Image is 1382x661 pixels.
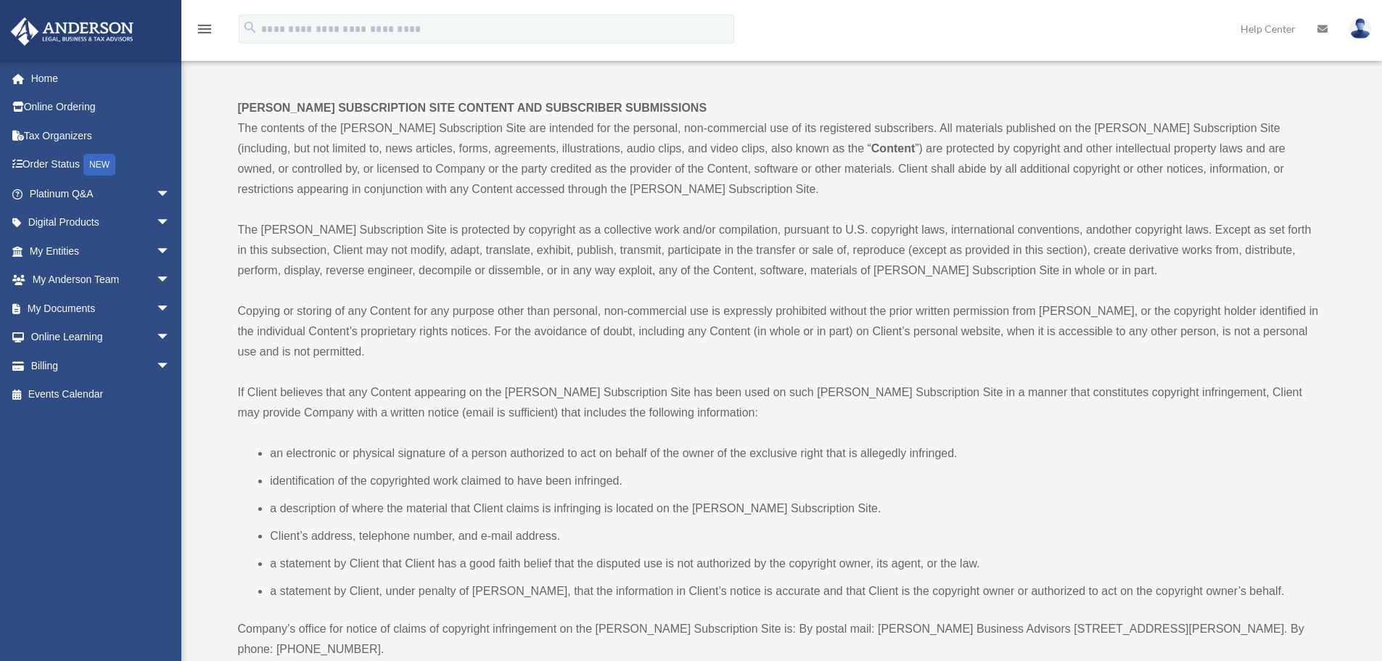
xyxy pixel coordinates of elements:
a: Digital Productsarrow_drop_down [10,208,192,237]
a: Events Calendar [10,380,192,409]
a: Online Ordering [10,93,192,122]
span: other copyright laws. Except as set forth in this subsection, Client may not modify, adapt, trans... [238,223,1312,276]
span: ”) are protected by copyright and other intellectual property laws and are owned, or controlled b... [238,142,1286,195]
b: [PERSON_NAME] SUBSCRIPTION SITE CONTENT AND SUBSCRIBER SUBMISSIONS [238,102,707,114]
a: Billingarrow_drop_down [10,351,192,380]
span: Company’s office for notice of claims of copyright infringement on the [PERSON_NAME] Subscription... [238,623,1304,655]
span: identification of the copyrighted work claimed to have been infringed. [270,475,622,487]
a: Home [10,64,192,93]
span: Copying or storing of any Content for any purpose other than personal, non-commercial use is expr... [238,305,1319,358]
a: My Entitiesarrow_drop_down [10,237,192,266]
span: arrow_drop_down [156,294,185,324]
a: Platinum Q&Aarrow_drop_down [10,179,192,208]
a: My Anderson Teamarrow_drop_down [10,266,192,295]
span: Client’s address, telephone number, and e-mail address. [270,530,560,542]
span: a statement by Client that Client has a good faith belief that the disputed use is not authorized... [270,557,979,570]
span: arrow_drop_down [156,208,185,238]
i: menu [196,20,213,38]
span: an electronic or physical signature of a person authorized to act on behalf of the owner of the e... [270,447,957,459]
a: My Documentsarrow_drop_down [10,294,192,323]
a: Online Learningarrow_drop_down [10,323,192,352]
b: Content [871,142,915,155]
img: Anderson Advisors Platinum Portal [7,17,138,46]
span: l conventions, and [1012,223,1106,236]
i: search [242,20,258,36]
span: arrow_drop_down [156,351,185,381]
span: If Client believes that any Content appearing on the [PERSON_NAME] Subscription Site has been use... [238,386,1302,419]
span: The contents of the [PERSON_NAME] Subscription Site are intended for the personal, non-commercial... [238,122,1280,155]
span: arrow_drop_down [156,237,185,266]
span: a statement by Client, under penalty of [PERSON_NAME], that the information in Client’s notice is... [270,585,1284,597]
div: NEW [83,154,115,176]
a: Order StatusNEW [10,150,192,180]
a: menu [196,25,213,38]
a: Tax Organizers [10,121,192,150]
span: arrow_drop_down [156,266,185,295]
span: The [PERSON_NAME] Subscription Site is protected by copyright as a collective work and/or compila... [238,223,1012,236]
span: a description of where the material that Client claims is infringing is located on the [PERSON_NA... [270,502,881,514]
span: arrow_drop_down [156,179,185,209]
img: User Pic [1349,18,1371,39]
span: arrow_drop_down [156,323,185,353]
